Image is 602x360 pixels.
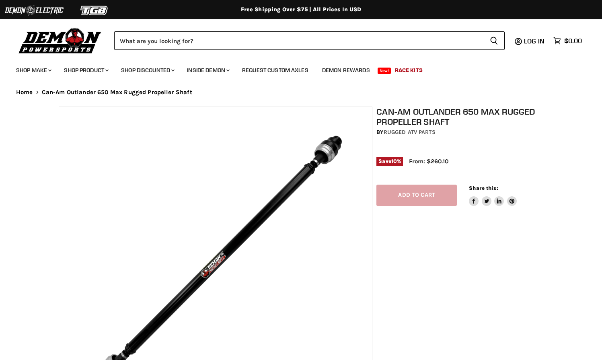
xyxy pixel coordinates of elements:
a: Race Kits [389,62,429,78]
a: Shop Product [58,62,113,78]
img: Demon Electric Logo 2 [4,3,64,18]
span: 10 [391,158,397,164]
span: Save % [376,157,403,166]
span: Share this: [469,185,498,191]
span: $0.00 [564,37,582,45]
ul: Main menu [10,59,580,78]
a: $0.00 [549,35,586,47]
span: New! [378,68,391,74]
form: Product [114,31,505,50]
span: Log in [524,37,544,45]
img: Demon Powersports [16,26,104,55]
span: From: $260.10 [409,158,448,165]
aside: Share this: [469,185,517,206]
a: Log in [520,37,549,45]
a: Demon Rewards [316,62,376,78]
button: Search [483,31,505,50]
a: Request Custom Axles [236,62,314,78]
a: Rugged ATV Parts [384,129,436,136]
a: Home [16,89,33,96]
h1: Can-Am Outlander 650 Max Rugged Propeller Shaft [376,107,547,127]
a: Shop Make [10,62,56,78]
input: Search [114,31,483,50]
img: TGB Logo 2 [64,3,125,18]
a: Inside Demon [181,62,234,78]
a: Shop Discounted [115,62,179,78]
div: by [376,128,547,137]
span: Can-Am Outlander 650 Max Rugged Propeller Shaft [42,89,192,96]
